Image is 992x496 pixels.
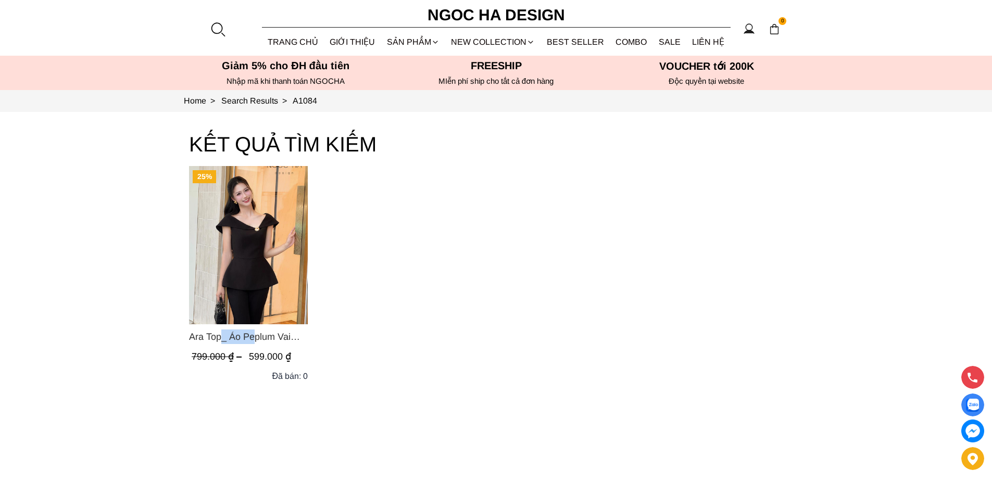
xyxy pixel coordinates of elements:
a: SALE [653,28,687,56]
h3: KẾT QUẢ TÌM KIẾM [189,128,803,161]
font: Nhập mã khi thanh toán NGOCHA [227,77,345,85]
img: Display image [966,399,979,412]
a: Link to Home [184,96,221,105]
a: NEW COLLECTION [445,28,541,56]
span: Ara Top_ Áo Peplum Vai Lệch Đính Cúc Màu Đen A1084 [189,329,308,344]
a: Link to A1084 [293,96,317,105]
h5: VOUCHER tới 200K [605,60,809,72]
span: 0 [778,17,787,26]
a: GIỚI THIỆU [324,28,381,56]
h6: Độc quyền tại website [605,77,809,86]
a: messenger [961,419,984,442]
font: Giảm 5% cho ĐH đầu tiên [222,60,349,71]
font: Freeship [471,60,522,71]
span: 799.000 ₫ [192,351,244,362]
h6: MIễn phí ship cho tất cả đơn hàng [394,77,598,86]
span: > [278,96,291,105]
a: BEST SELLER [541,28,610,56]
a: Link to Ara Top_ Áo Peplum Vai Lệch Đính Cúc Màu Đen A1084 [189,329,308,344]
a: LIÊN HỆ [686,28,731,56]
a: Display image [961,393,984,416]
a: Combo [610,28,653,56]
img: Ara Top_ Áo Peplum Vai Lệch Đính Cúc Màu Đen A1084 [189,166,308,324]
span: 599.000 ₫ [249,351,291,362]
a: Link to Search Results [221,96,293,105]
span: > [206,96,219,105]
div: SẢN PHẨM [381,28,446,56]
img: img-CART-ICON-ksit0nf1 [769,23,780,35]
div: Đã bán: 0 [272,370,308,383]
a: Ngoc Ha Design [418,3,574,28]
a: TRANG CHỦ [262,28,324,56]
a: Product image - Ara Top_ Áo Peplum Vai Lệch Đính Cúc Màu Đen A1084 [189,166,308,324]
